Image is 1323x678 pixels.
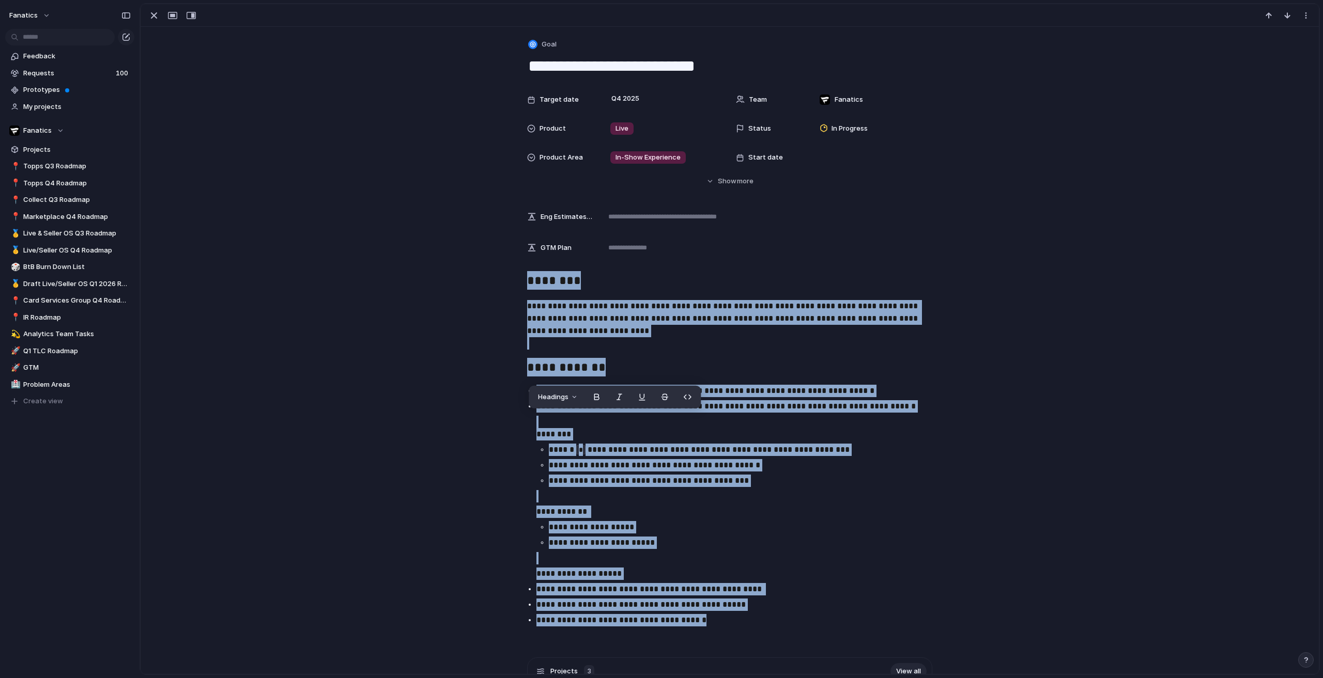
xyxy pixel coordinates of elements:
button: 📍 [9,195,20,205]
span: Requests [23,68,113,78]
a: 📍Topps Q4 Roadmap [5,176,134,191]
div: 📍 [11,211,18,223]
a: 🚀GTM [5,360,134,375]
div: 📍 [11,161,18,172]
button: 🥇 [9,279,20,289]
button: 🚀 [9,346,20,356]
span: Eng Estimates (B/iOs/A/W) in Cycles [541,212,593,222]
span: Fanatics [835,94,863,105]
a: 🚀Q1 TLC Roadmap [5,343,134,359]
div: 🎲 [11,261,18,273]
div: 📍 [11,295,18,307]
button: 🏥 [9,380,20,390]
span: Team [749,94,767,105]
a: 🥇Live/Seller OS Q4 Roadmap [5,243,134,258]
div: 📍 [11,194,18,206]
a: Requests100 [5,66,134,81]
div: 📍 [11,177,18,189]
a: 📍Topps Q3 Roadmap [5,159,134,174]
button: Create view [5,393,134,409]
button: 🚀 [9,362,20,373]
a: 📍Card Services Group Q4 Roadmap [5,293,134,308]
a: 📍Marketplace Q4 Roadmap [5,209,134,225]
span: GTM Plan [541,243,572,253]
span: fanatics [9,10,38,21]
span: Show [718,176,736,186]
span: Goal [542,39,557,50]
div: 🥇 [11,244,18,256]
span: Q1 TLC Roadmap [23,346,131,356]
span: Live/Seller OS Q4 Roadmap [23,245,131,256]
span: Feedback [23,51,131,61]
a: 🥇Draft Live/Seller OS Q1 2026 Roadmap [5,276,134,292]
button: Fanatics [5,123,134,138]
a: Prototypes [5,82,134,98]
button: 💫 [9,329,20,339]
div: 🥇Live & Seller OS Q3 Roadmap [5,226,134,241]
span: Headings [538,392,568,402]
a: Projects [5,142,134,157]
a: My projects [5,99,134,115]
span: Fanatics [23,125,52,136]
span: Projects [550,666,578,676]
a: 📍Collect Q3 Roadmap [5,192,134,208]
div: 🥇 [11,278,18,290]
span: Analytics Team Tasks [23,329,131,339]
button: 📍 [9,312,20,323]
span: Marketplace Q4 Roadmap [23,212,131,222]
button: 📍 [9,295,20,306]
span: Topps Q3 Roadmap [23,161,131,171]
button: 🎲 [9,262,20,272]
div: 🥇 [11,228,18,240]
div: 🚀 [11,345,18,357]
span: GTM [23,362,131,373]
button: 🥇 [9,245,20,256]
span: Create view [23,396,63,406]
div: 🚀 [11,362,18,374]
span: Product [540,123,566,134]
button: Goal [526,37,560,52]
span: Prototypes [23,85,131,95]
div: 3 [584,665,594,677]
div: 💫Analytics Team Tasks [5,326,134,342]
a: 🎲BtB Burn Down List [5,259,134,275]
span: Card Services Group Q4 Roadmap [23,295,131,306]
span: Start date [748,152,783,163]
span: Status [748,123,771,134]
span: My projects [23,102,131,112]
button: 📍 [9,178,20,188]
span: IR Roadmap [23,312,131,323]
div: 🏥Problem Areas [5,377,134,392]
a: 📍IR Roadmap [5,310,134,325]
span: Target date [540,94,579,105]
span: Projects [23,145,131,155]
span: Product Area [540,152,583,163]
div: 💫 [11,328,18,340]
a: Feedback [5,49,134,64]
span: 100 [116,68,130,78]
button: fanatics [5,7,56,24]
button: Headings [532,389,584,405]
div: 📍 [11,311,18,323]
span: BtB Burn Down List [23,262,131,272]
button: 📍 [9,212,20,222]
span: Live [616,123,628,134]
span: In-Show Experience [616,152,681,163]
span: Live & Seller OS Q3 Roadmap [23,228,131,239]
span: Collect Q3 Roadmap [23,195,131,205]
span: Topps Q4 Roadmap [23,178,131,188]
button: Showmore [527,172,932,191]
button: 📍 [9,161,20,171]
span: In Progress [832,123,868,134]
